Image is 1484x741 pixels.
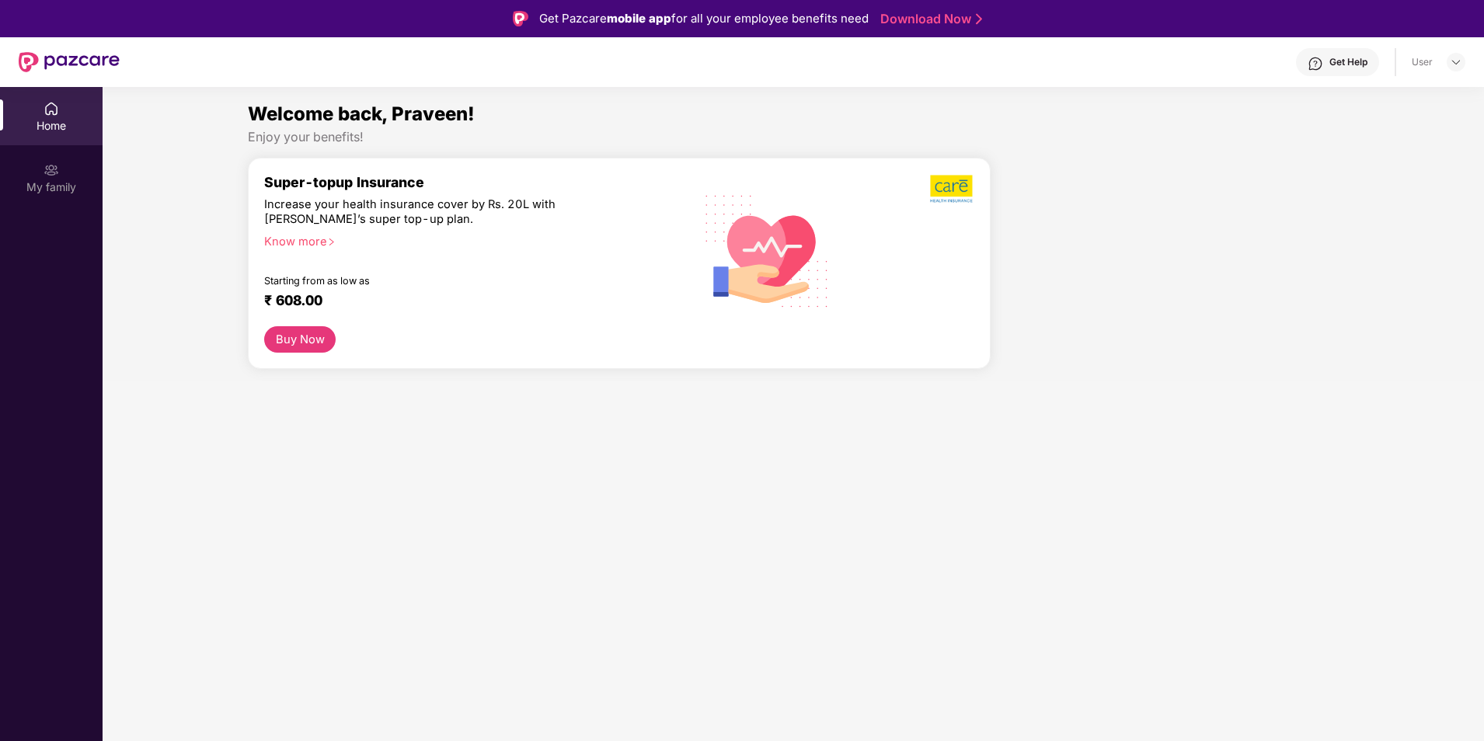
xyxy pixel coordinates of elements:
div: Get Pazcare for all your employee benefits need [539,9,869,28]
div: Increase your health insurance cover by Rs. 20L with [PERSON_NAME]’s super top-up plan. [264,197,611,228]
button: Buy Now [264,326,336,353]
div: User [1412,56,1433,68]
img: New Pazcare Logo [19,52,120,72]
a: Download Now [880,11,977,27]
div: Starting from as low as [264,275,612,286]
img: svg+xml;base64,PHN2ZyBpZD0iRHJvcGRvd24tMzJ4MzIiIHhtbG5zPSJodHRwOi8vd3d3LnczLm9yZy8yMDAwL3N2ZyIgd2... [1450,56,1462,68]
div: ₹ 608.00 [264,292,663,311]
img: svg+xml;base64,PHN2ZyB4bWxucz0iaHR0cDovL3d3dy53My5vcmcvMjAwMC9zdmciIHhtbG5zOnhsaW5rPSJodHRwOi8vd3... [693,175,841,325]
span: right [327,238,336,246]
div: Super-topup Insurance [264,174,678,190]
div: Get Help [1329,56,1367,68]
img: b5dec4f62d2307b9de63beb79f102df3.png [930,174,974,204]
div: Enjoy your benefits! [248,129,1339,145]
strong: mobile app [607,11,671,26]
img: svg+xml;base64,PHN2ZyB3aWR0aD0iMjAiIGhlaWdodD0iMjAiIHZpZXdCb3g9IjAgMCAyMCAyMCIgZmlsbD0ibm9uZSIgeG... [44,162,59,178]
img: svg+xml;base64,PHN2ZyBpZD0iSG9tZSIgeG1sbnM9Imh0dHA6Ly93d3cudzMub3JnLzIwMDAvc3ZnIiB3aWR0aD0iMjAiIG... [44,101,59,117]
img: svg+xml;base64,PHN2ZyBpZD0iSGVscC0zMngzMiIgeG1sbnM9Imh0dHA6Ly93d3cudzMub3JnLzIwMDAvc3ZnIiB3aWR0aD... [1308,56,1323,71]
div: Know more [264,235,669,245]
img: Logo [513,11,528,26]
span: Welcome back, Praveen! [248,103,475,125]
img: Stroke [976,11,982,27]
